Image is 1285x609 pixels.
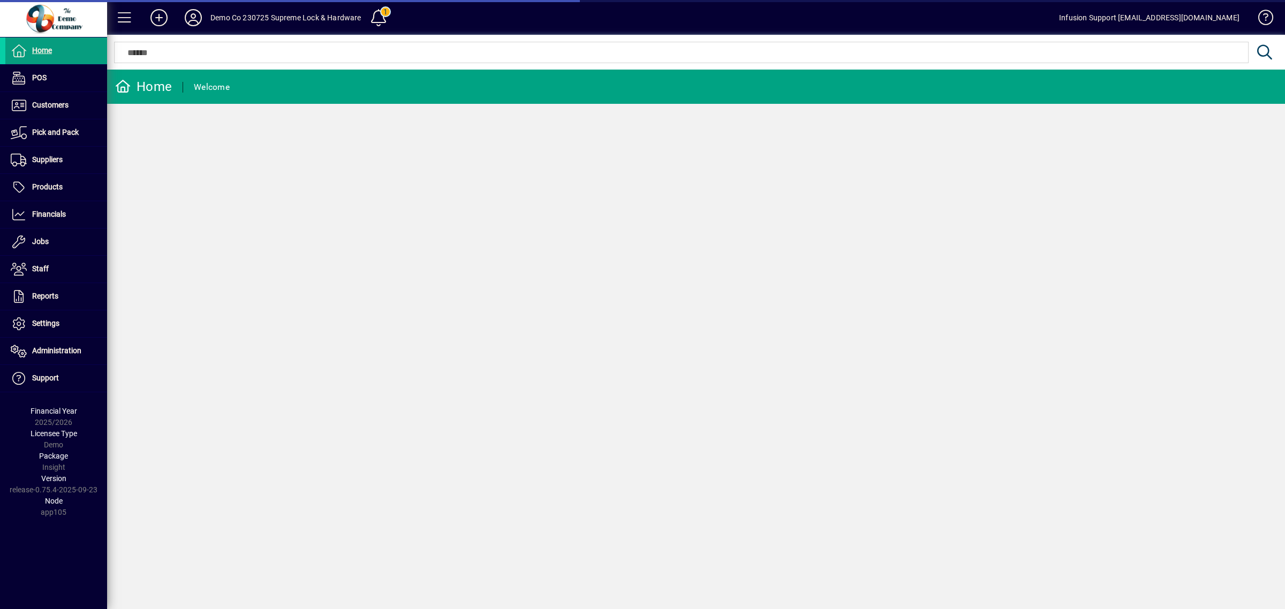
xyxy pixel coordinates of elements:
[5,283,107,310] a: Reports
[5,147,107,173] a: Suppliers
[39,452,68,460] span: Package
[32,292,58,300] span: Reports
[32,128,79,136] span: Pick and Pack
[32,182,63,191] span: Products
[32,319,59,328] span: Settings
[5,338,107,364] a: Administration
[32,264,49,273] span: Staff
[176,8,210,27] button: Profile
[32,346,81,355] span: Administration
[31,407,77,415] span: Financial Year
[5,92,107,119] a: Customers
[5,201,107,228] a: Financials
[1250,2,1272,37] a: Knowledge Base
[5,310,107,337] a: Settings
[5,365,107,392] a: Support
[32,101,69,109] span: Customers
[41,474,66,483] span: Version
[32,73,47,82] span: POS
[5,65,107,92] a: POS
[194,79,230,96] div: Welcome
[5,256,107,283] a: Staff
[5,119,107,146] a: Pick and Pack
[5,229,107,255] a: Jobs
[32,374,59,382] span: Support
[115,78,172,95] div: Home
[210,9,361,26] div: Demo Co 230725 Supreme Lock & Hardware
[45,497,63,505] span: Node
[31,429,77,438] span: Licensee Type
[5,174,107,201] a: Products
[32,237,49,246] span: Jobs
[1059,9,1239,26] div: Infusion Support [EMAIL_ADDRESS][DOMAIN_NAME]
[32,46,52,55] span: Home
[142,8,176,27] button: Add
[32,155,63,164] span: Suppliers
[32,210,66,218] span: Financials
